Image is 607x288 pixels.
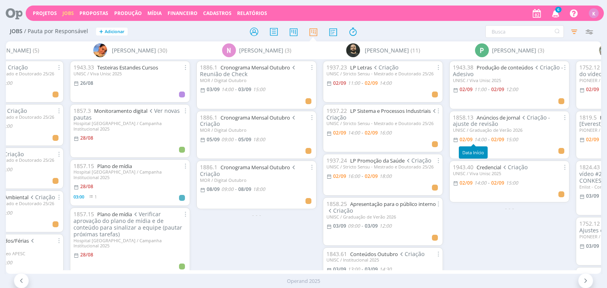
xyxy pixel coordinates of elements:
[238,186,251,193] span: 08/09
[459,146,488,159] div: Data Início
[114,10,142,17] a: Produção
[253,136,265,143] span: 18:00
[326,257,439,262] div: UNISC / Institucional 2025
[112,46,156,54] span: [PERSON_NAME]
[579,64,600,71] span: 1752.12
[586,86,599,93] : 02/09
[477,164,501,171] a: Credencial
[238,136,251,143] span: 05/09
[333,129,346,136] : 02/09
[326,71,439,76] div: UNISC / Stricto Sensu - Mestrado e Doutorado 25/26
[221,164,290,171] a: Cronograma Mensal Outubro
[93,43,107,57] img: L
[112,10,144,17] button: Produção
[350,64,372,71] a: LP Letras
[285,46,291,54] span: (3)
[326,107,437,121] span: Criação
[97,64,158,71] a: Testeiras Estandes Cursos
[488,87,490,92] span: -
[333,173,346,180] : 02/09
[326,214,439,219] div: UNISC / Graduação de Verão 2026
[74,71,187,76] div: UNISC / Viva Unisc 2025
[253,86,265,93] span: 15:00
[460,136,473,143] span: 02/09
[147,10,162,17] a: Mídia
[74,121,187,131] div: Hospital [GEOGRAPHIC_DATA] / Campanha Institucional 2025
[203,10,232,17] span: Cadastros
[326,250,347,258] span: 1843.61
[350,157,405,164] a: LP Promoção da Saúde
[365,80,378,86] : 02/09
[235,137,237,142] span: -
[362,131,363,135] : -
[506,180,518,186] span: 15:00
[77,10,111,17] button: Propostas
[33,46,39,54] span: (5)
[0,107,27,114] span: Criação
[253,186,265,193] span: 18:00
[333,223,346,229] : 03/09
[538,46,544,54] span: (3)
[348,266,360,273] : 13:00
[453,78,566,83] div: UNISC / Viva Unisc 2025
[200,78,313,83] div: MOR / Digital Outubro
[326,157,347,164] span: 1937.24
[200,163,297,178] span: Criação
[547,6,563,21] button: 6
[348,173,360,180] : 16:00
[350,107,431,114] a: LP Sistema e Processos Industriais
[60,10,76,17] button: Jobs
[453,127,566,133] div: UNISC / Graduação de Verão 2026
[74,194,84,200] span: 03:00
[453,163,473,171] span: 1943.40
[145,10,164,17] button: Mídia
[326,107,347,114] span: 1937.22
[326,164,439,169] div: UNISC / Stricto Sensu - Mestrado e Doutorado 25/26
[491,180,504,186] span: 02/09
[379,129,392,136] : 16:00
[80,183,93,190] : 28/08
[350,200,436,208] a: Apresentação para o público interno
[348,80,360,86] : 11:00
[200,163,217,171] span: 1886.1
[105,29,124,34] span: Adicionar
[579,220,600,227] span: 1752.12
[346,43,360,57] img: P
[200,114,217,121] span: 1886.1
[326,121,439,126] div: UNISC / Stricto Sensu - Mestrado e Doutorado 25/26
[477,64,533,71] a: Produção de conteúdos
[80,251,93,258] : 28/08
[586,193,599,199] : 03/09
[238,86,251,93] span: 03/09
[474,86,486,93] span: 11:00
[79,10,108,17] span: Propostas
[365,129,378,136] : 02/09
[453,114,550,128] span: Criação - ajuste de revisão
[411,46,420,54] span: (11)
[239,46,283,54] span: [PERSON_NAME]
[28,193,55,201] span: Criação
[379,173,392,180] : 18:00
[200,64,217,71] span: 1886.1
[207,136,220,143] span: 05/09
[96,28,128,36] button: +Adicionar
[579,114,597,121] span: 1819.5
[485,25,564,38] input: Busca
[365,173,378,180] : 02/09
[97,211,132,218] a: Plano de mídia
[453,171,566,176] div: UNISC / Viva Unisc 2025
[74,169,187,180] div: Hospital [GEOGRAPHIC_DATA] / Campanha Institucional 2025
[477,114,520,121] a: Anúncios de jornal
[365,266,378,273] : 03/09
[453,114,473,121] span: 1858.13
[222,43,236,57] div: N
[588,6,599,20] button: K
[235,187,237,192] span: -
[365,223,378,229] : 03/09
[333,266,346,273] : 03/09
[372,64,398,71] span: Criação
[453,64,563,78] span: Criação - Adesivo
[74,210,182,238] span: Verificar aprovação do plano de mídia e de conteúdo para sinalizar a equipe (pautar próximas tare...
[165,10,200,17] button: Financeiro
[379,80,392,86] : 14:00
